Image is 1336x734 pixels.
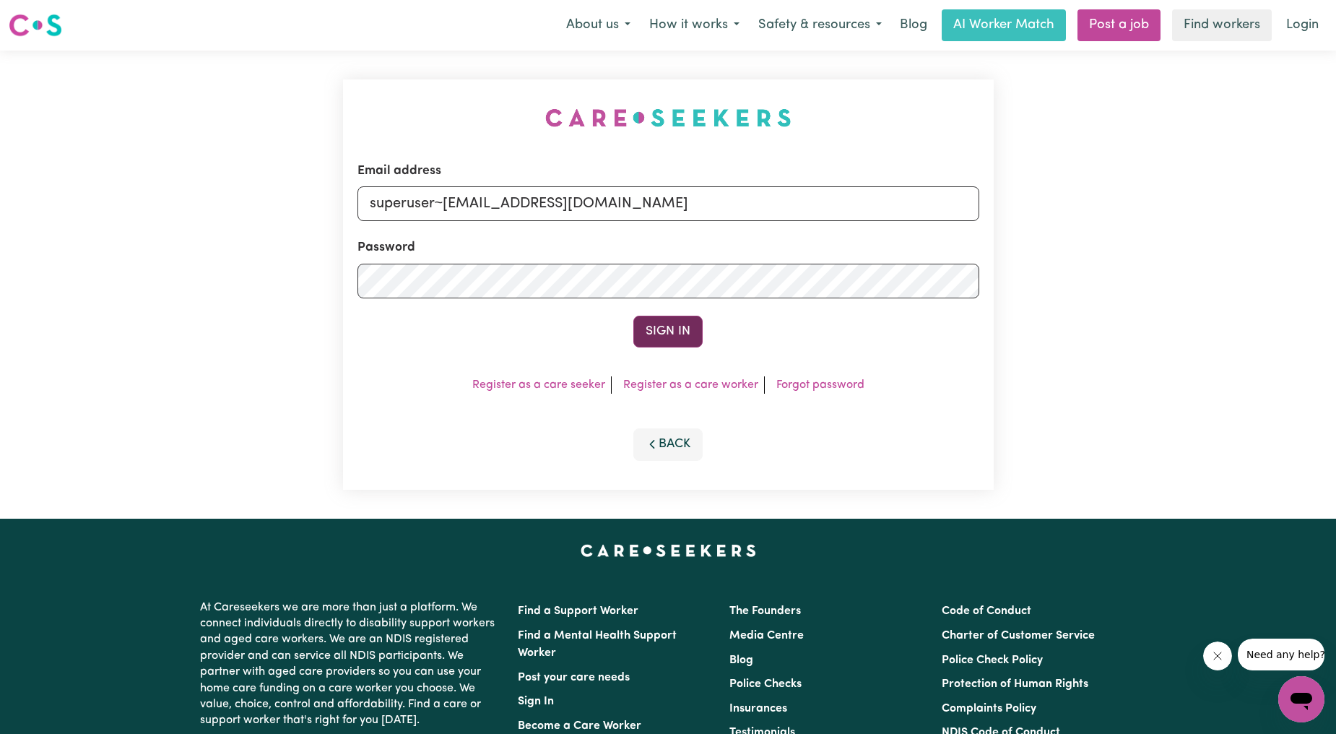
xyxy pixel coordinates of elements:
[518,672,630,683] a: Post your care needs
[729,703,787,714] a: Insurances
[1238,639,1324,670] iframe: Message from company
[640,10,749,40] button: How it works
[357,162,441,181] label: Email address
[9,9,62,42] a: Careseekers logo
[518,630,677,659] a: Find a Mental Health Support Worker
[729,630,804,642] a: Media Centre
[581,545,756,556] a: Careseekers home page
[1278,9,1327,41] a: Login
[729,678,802,690] a: Police Checks
[518,605,638,617] a: Find a Support Worker
[633,428,703,460] button: Back
[942,9,1066,41] a: AI Worker Match
[729,605,801,617] a: The Founders
[942,678,1088,690] a: Protection of Human Rights
[357,186,979,221] input: Email address
[9,12,62,38] img: Careseekers logo
[891,9,936,41] a: Blog
[942,655,1043,666] a: Police Check Policy
[472,379,605,391] a: Register as a care seeker
[633,316,703,347] button: Sign In
[942,630,1095,642] a: Charter of Customer Service
[557,10,640,40] button: About us
[729,655,753,666] a: Blog
[357,238,415,257] label: Password
[749,10,891,40] button: Safety & resources
[776,379,864,391] a: Forgot password
[1203,642,1232,670] iframe: Close message
[942,703,1036,714] a: Complaints Policy
[623,379,758,391] a: Register as a care worker
[1077,9,1161,41] a: Post a job
[9,10,87,22] span: Need any help?
[942,605,1031,617] a: Code of Conduct
[1172,9,1272,41] a: Find workers
[518,720,641,732] a: Become a Care Worker
[1278,676,1324,722] iframe: Button to launch messaging window
[518,696,554,707] a: Sign In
